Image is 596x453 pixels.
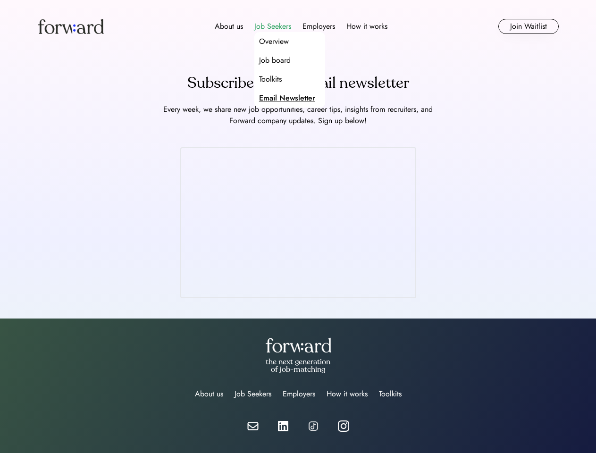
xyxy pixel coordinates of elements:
[152,104,445,126] div: Every week, we share new job opportunities, career tips, insights from recruiters, and Forward co...
[308,420,319,432] img: tiktok%20icon.png
[338,420,349,432] img: instagram%20icon%20white.webp
[187,72,409,94] div: Subscribe to our email newsletter
[259,74,282,85] div: Toolkits
[262,358,335,373] div: the next generation of job-matching
[235,388,271,400] div: Job Seekers
[346,21,387,32] div: How it works
[254,21,291,32] div: Job Seekers
[195,388,223,400] div: About us
[265,337,331,352] img: forward-logo-white.png
[302,21,335,32] div: Employers
[259,55,291,66] div: Job board
[283,388,315,400] div: Employers
[259,92,315,104] div: Email Newsletter
[247,422,259,430] img: email-white.svg
[379,388,402,400] div: Toolkits
[498,19,559,34] button: Join Waitlist
[277,421,289,432] img: linkedin-white.svg
[327,388,368,400] div: How it works
[259,36,289,47] div: Overview
[38,19,104,34] img: Forward logo
[215,21,243,32] div: About us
